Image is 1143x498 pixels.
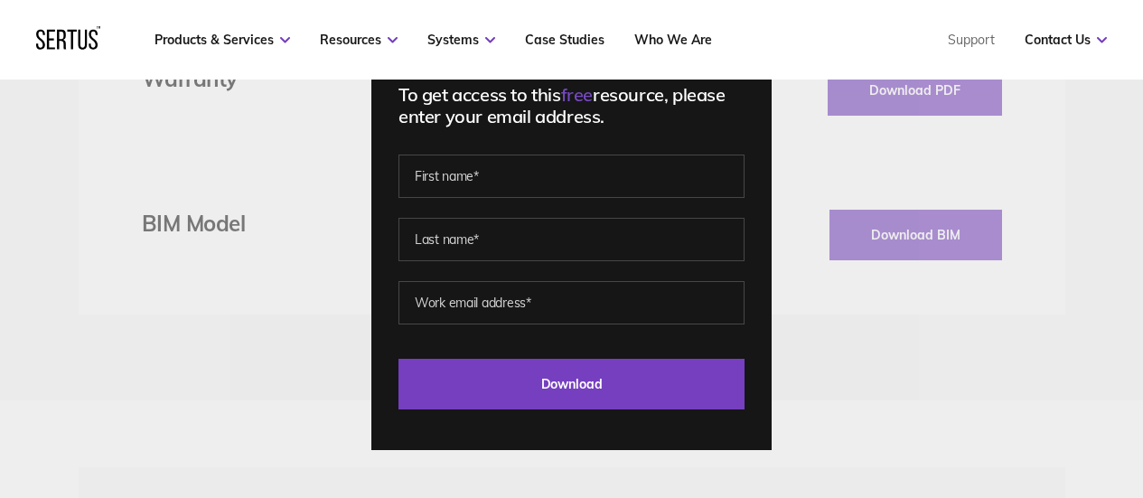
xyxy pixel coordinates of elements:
a: Contact Us [1025,32,1107,48]
span: free [561,83,593,106]
input: Work email address* [398,281,745,324]
input: Last name* [398,218,745,261]
div: To get access to this resource, please enter your email address. [398,84,745,127]
a: Systems [427,32,495,48]
a: Who We Are [634,32,712,48]
a: Support [948,32,995,48]
input: First name* [398,155,745,198]
input: Download [398,359,745,409]
iframe: Chat Widget [1053,411,1143,498]
a: Products & Services [155,32,290,48]
a: Case Studies [525,32,604,48]
a: Resources [320,32,398,48]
